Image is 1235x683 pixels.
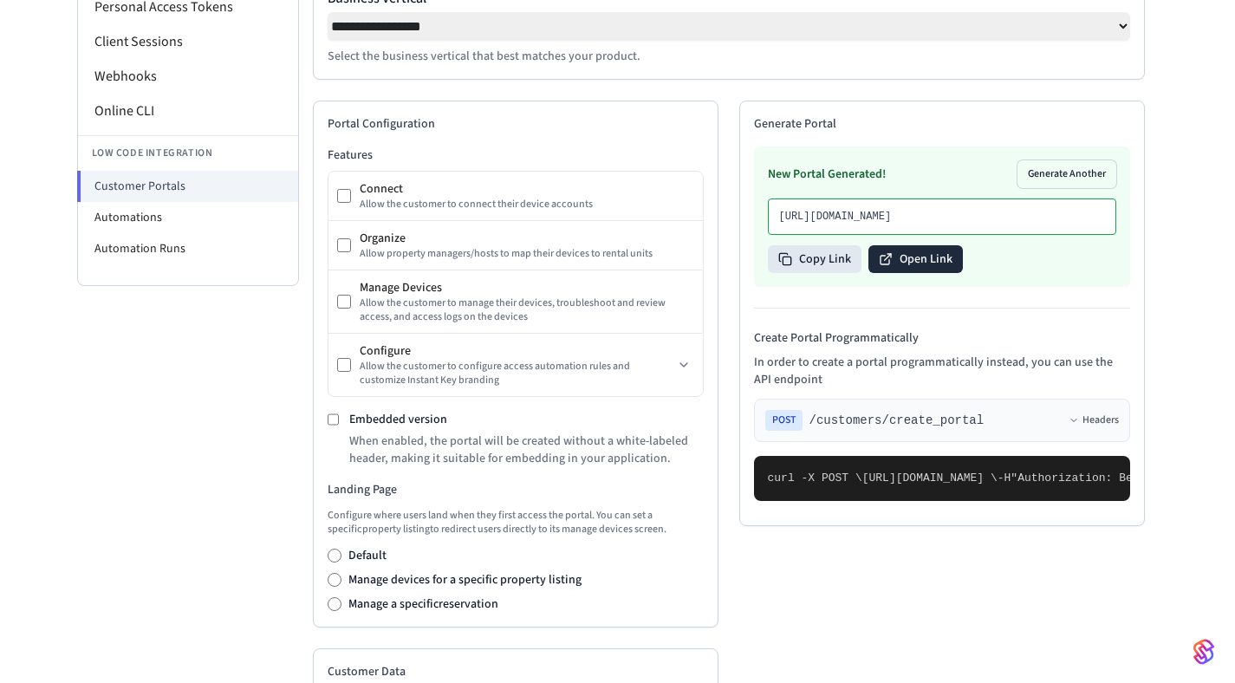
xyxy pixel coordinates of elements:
[77,171,298,202] li: Customer Portals
[360,296,694,324] div: Allow the customer to manage their devices, troubleshoot and review access, and access logs on th...
[360,342,673,360] div: Configure
[754,354,1130,388] p: In order to create a portal programmatically instead, you can use the API endpoint
[328,663,704,680] h2: Customer Data
[754,115,1130,133] h2: Generate Portal
[868,245,963,273] button: Open Link
[328,509,704,537] p: Configure where users land when they first access the portal. You can set a specific property lis...
[768,472,862,485] span: curl -X POST \
[360,198,694,211] div: Allow the customer to connect their device accounts
[328,115,704,133] h2: Portal Configuration
[348,595,498,613] label: Manage a specific reservation
[349,433,704,467] p: When enabled, the portal will be created without a white-labeled header, making it suitable for e...
[328,48,1130,65] p: Select the business vertical that best matches your product.
[754,329,1130,347] h4: Create Portal Programmatically
[78,202,298,233] li: Automations
[328,146,704,164] h3: Features
[78,59,298,94] li: Webhooks
[1017,160,1116,188] button: Generate Another
[862,472,998,485] span: [URL][DOMAIN_NAME] \
[348,571,582,589] label: Manage devices for a specific property listing
[78,24,298,59] li: Client Sessions
[768,166,886,183] h3: New Portal Generated!
[768,245,861,273] button: Copy Link
[348,547,387,564] label: Default
[360,360,673,387] div: Allow the customer to configure access automation rules and customize Instant Key branding
[78,233,298,264] li: Automation Runs
[998,472,1011,485] span: -H
[779,210,1105,224] p: [URL][DOMAIN_NAME]
[809,412,985,429] span: /customers/create_portal
[360,180,694,198] div: Connect
[349,411,447,428] label: Embedded version
[78,135,298,171] li: Low Code Integration
[328,481,704,498] h3: Landing Page
[360,230,694,247] div: Organize
[765,410,803,431] span: POST
[1193,638,1214,666] img: SeamLogoGradient.69752ec5.svg
[78,94,298,128] li: Online CLI
[360,279,694,296] div: Manage Devices
[1069,413,1119,427] button: Headers
[360,247,694,261] div: Allow property managers/hosts to map their devices to rental units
